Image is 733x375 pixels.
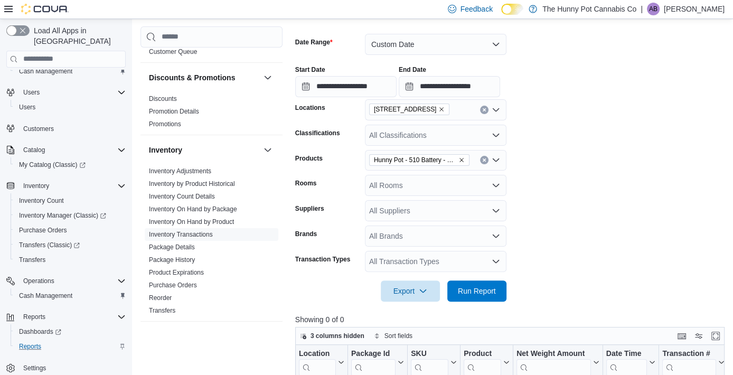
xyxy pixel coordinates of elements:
[311,332,364,340] span: 3 columns hidden
[15,194,68,207] a: Inventory Count
[149,282,197,289] a: Purchase Orders
[149,294,172,302] a: Reorder
[295,154,323,163] label: Products
[2,85,130,100] button: Users
[374,155,456,165] span: Hunny Pot - 510 Battery - Black W/ Button
[149,231,213,238] a: Inventory Transactions
[295,76,397,97] input: Press the down key to open a popover containing a calendar.
[15,239,84,251] a: Transfers (Classic)
[447,280,506,302] button: Run Report
[399,76,500,97] input: Press the down key to open a popover containing a calendar.
[149,72,259,83] button: Discounts & Promotions
[15,224,126,237] span: Purchase Orders
[149,48,197,56] span: Customer Queue
[19,86,44,99] button: Users
[438,106,445,112] button: Remove 328 Speedvale Ave E from selection in this group
[19,67,72,76] span: Cash Management
[149,307,175,314] a: Transfers
[692,330,705,342] button: Display options
[649,3,657,15] span: AB
[381,280,440,302] button: Export
[295,179,317,187] label: Rooms
[295,65,325,74] label: Start Date
[295,314,729,325] p: Showing 0 of 0
[370,330,417,342] button: Sort fields
[149,243,195,251] span: Package Details
[2,274,130,288] button: Operations
[492,181,500,190] button: Open list of options
[11,252,130,267] button: Transfers
[11,193,130,208] button: Inventory Count
[23,88,40,97] span: Users
[492,106,500,114] button: Open list of options
[296,330,369,342] button: 3 columns hidden
[19,342,41,351] span: Reports
[19,196,64,205] span: Inventory Count
[19,122,126,135] span: Customers
[19,256,45,264] span: Transfers
[11,100,130,115] button: Users
[641,3,643,15] p: |
[492,257,500,266] button: Open list of options
[374,104,437,115] span: [STREET_ADDRESS]
[709,330,722,342] button: Enter fullscreen
[2,121,130,136] button: Customers
[15,209,126,222] span: Inventory Manager (Classic)
[149,269,204,276] a: Product Expirations
[606,349,647,359] div: Date Time
[15,209,110,222] a: Inventory Manager (Classic)
[11,157,130,172] a: My Catalog (Classic)
[149,306,175,315] span: Transfers
[19,180,126,192] span: Inventory
[295,230,317,238] label: Brands
[295,104,325,112] label: Locations
[15,101,40,114] a: Users
[15,101,126,114] span: Users
[149,230,213,239] span: Inventory Transactions
[15,289,77,302] a: Cash Management
[19,144,126,156] span: Catalog
[2,310,130,324] button: Reports
[15,194,126,207] span: Inventory Count
[295,255,350,264] label: Transaction Types
[19,103,35,111] span: Users
[23,146,45,154] span: Catalog
[19,362,50,374] a: Settings
[295,129,340,137] label: Classifications
[351,349,396,359] div: Package Id
[23,125,54,133] span: Customers
[15,289,126,302] span: Cash Management
[11,339,130,354] button: Reports
[19,311,126,323] span: Reports
[369,104,450,115] span: 328 Speedvale Ave E
[149,205,237,213] span: Inventory On Hand by Package
[23,364,46,372] span: Settings
[516,349,591,359] div: Net Weight Amount
[15,340,126,353] span: Reports
[21,4,69,14] img: Cova
[149,180,235,188] span: Inventory by Product Historical
[461,4,493,14] span: Feedback
[15,65,126,78] span: Cash Management
[15,340,45,353] a: Reports
[149,145,182,155] h3: Inventory
[19,161,86,169] span: My Catalog (Classic)
[19,241,80,249] span: Transfers (Classic)
[11,324,130,339] a: Dashboards
[387,280,434,302] span: Export
[299,349,336,359] div: Location
[480,156,488,164] button: Clear input
[365,34,506,55] button: Custom Date
[15,239,126,251] span: Transfers (Classic)
[149,48,197,55] a: Customer Queue
[492,131,500,139] button: Open list of options
[261,144,274,156] button: Inventory
[149,95,177,102] a: Discounts
[149,167,211,175] a: Inventory Adjustments
[23,277,54,285] span: Operations
[11,223,130,238] button: Purchase Orders
[11,238,130,252] a: Transfers (Classic)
